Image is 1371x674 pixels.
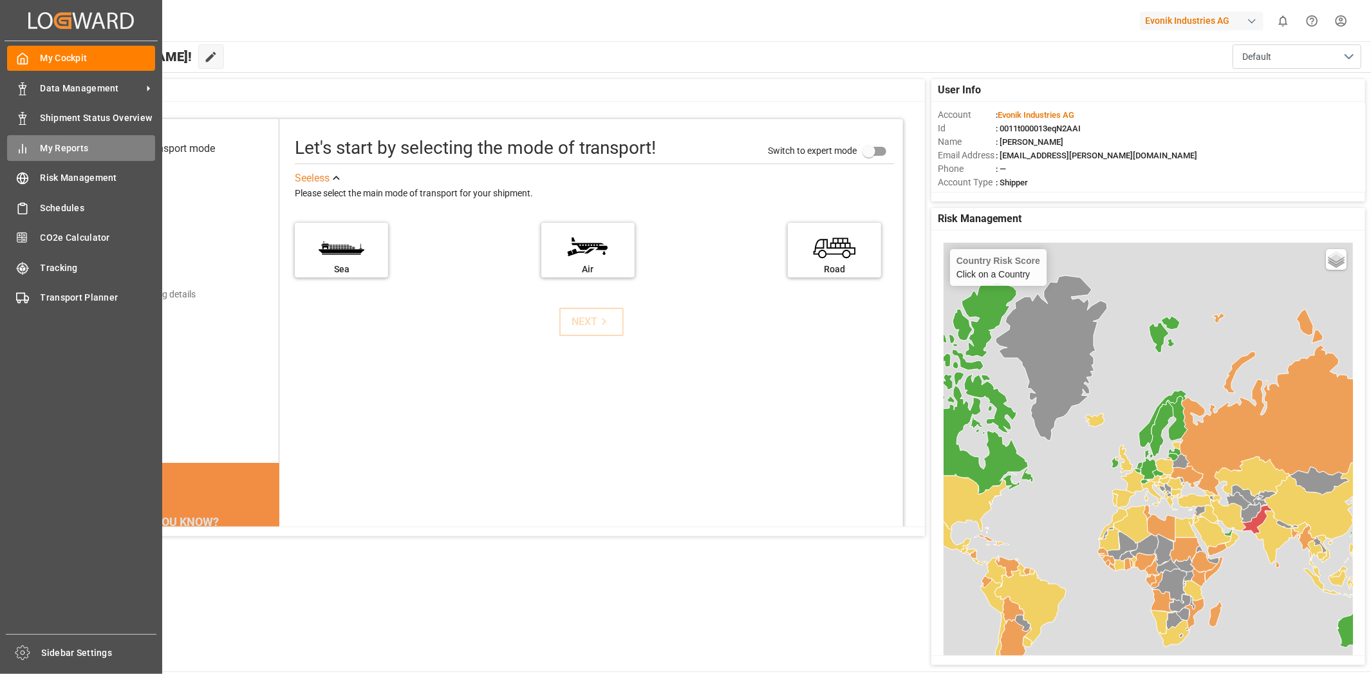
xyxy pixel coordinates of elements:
div: Air [548,263,628,276]
div: Select transport mode [115,141,215,156]
span: Name [938,135,996,149]
span: Email Address [938,149,996,162]
div: Sea [301,263,382,276]
span: : Shipper [996,178,1028,187]
span: My Cockpit [41,51,156,65]
span: Account [938,108,996,122]
span: User Info [938,82,981,98]
span: : [996,110,1074,120]
span: Switch to expert mode [768,145,857,156]
span: Shipment Status Overview [41,111,156,125]
span: Evonik Industries AG [998,110,1074,120]
span: : — [996,164,1006,174]
button: open menu [1233,44,1361,69]
span: Risk Management [938,211,1022,227]
a: CO2e Calculator [7,225,155,250]
a: Layers [1326,249,1347,270]
button: show 0 new notifications [1269,6,1298,35]
span: My Reports [41,142,156,155]
div: Add shipping details [115,288,196,301]
div: See less [295,171,330,186]
span: : 0011t000013eqN2AAI [996,124,1081,133]
span: Sidebar Settings [42,646,157,660]
span: Transport Planner [41,291,156,304]
span: Account Type [938,176,996,189]
a: Risk Management [7,165,155,191]
a: My Cockpit [7,46,155,71]
div: NEXT [572,314,611,330]
div: Please select the main mode of transport for your shipment. [295,186,893,201]
span: Data Management [41,82,142,95]
a: Schedules [7,195,155,220]
div: DID YOU KNOW? [72,508,280,535]
span: Risk Management [41,171,156,185]
span: Hello [PERSON_NAME]! [53,44,192,69]
span: Default [1242,50,1271,64]
a: My Reports [7,135,155,160]
span: Tracking [41,261,156,275]
span: Phone [938,162,996,176]
a: Tracking [7,255,155,280]
span: : [PERSON_NAME] [996,137,1063,147]
h4: Country Risk Score [956,256,1040,266]
button: Help Center [1298,6,1327,35]
div: Road [794,263,875,276]
span: CO2e Calculator [41,231,156,245]
div: Evonik Industries AG [1140,12,1264,30]
span: Id [938,122,996,135]
button: Evonik Industries AG [1140,8,1269,33]
a: Shipment Status Overview [7,106,155,131]
div: Click on a Country [956,256,1040,279]
span: Schedules [41,201,156,215]
div: Let's start by selecting the mode of transport! [295,135,656,162]
button: NEXT [559,308,624,336]
span: : [EMAIL_ADDRESS][PERSON_NAME][DOMAIN_NAME] [996,151,1197,160]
